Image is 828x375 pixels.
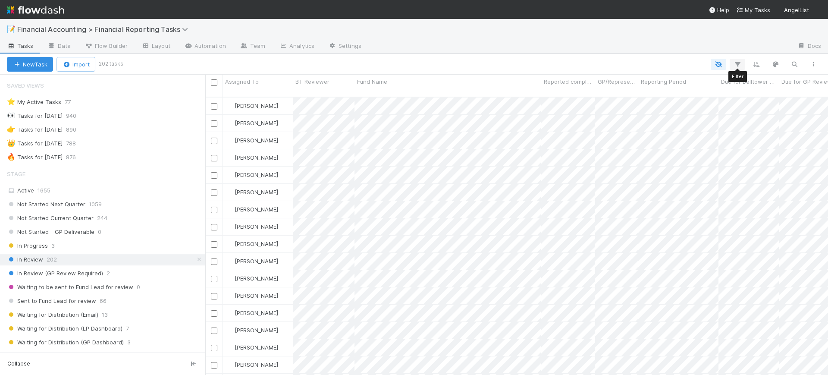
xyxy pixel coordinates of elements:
img: avatar_030f5503-c087-43c2-95d1-dd8963b2926c.png [226,137,233,144]
span: 1059 [89,199,102,210]
img: avatar_030f5503-c087-43c2-95d1-dd8963b2926c.png [226,258,233,265]
input: Toggle Row Selected [211,224,217,230]
span: [PERSON_NAME] [235,120,278,126]
div: [PERSON_NAME] [226,119,278,127]
span: 3 [127,337,131,348]
div: [PERSON_NAME] [226,326,278,334]
span: [PERSON_NAME] [235,137,278,144]
span: [PERSON_NAME] [235,171,278,178]
span: 890 [66,124,85,135]
input: Toggle Row Selected [211,258,217,265]
span: [PERSON_NAME] [235,102,278,109]
div: [PERSON_NAME] [226,153,278,162]
span: 📝 [7,25,16,33]
span: [PERSON_NAME] [235,189,278,195]
img: avatar_030f5503-c087-43c2-95d1-dd8963b2926c.png [226,120,233,126]
span: 0 [112,351,115,362]
span: Tasks [7,41,34,50]
span: In Review [7,254,43,265]
div: My Active Tasks [7,97,61,107]
input: Toggle Row Selected [211,172,217,179]
span: 0 [98,227,101,237]
img: avatar_030f5503-c087-43c2-95d1-dd8963b2926c.png [226,309,233,316]
span: 🔥 [7,153,16,161]
img: logo-inverted-e16ddd16eac7371096b0.svg [7,3,64,17]
input: Toggle Row Selected [211,189,217,196]
img: avatar_030f5503-c087-43c2-95d1-dd8963b2926c.png [226,240,233,247]
span: In Progress [7,240,48,251]
div: Tasks for [DATE] [7,138,63,149]
img: avatar_fee1282a-8af6-4c79-b7c7-bf2cfad99775.png [812,6,821,15]
span: [PERSON_NAME] [235,292,278,299]
span: 7 [126,323,129,334]
span: [PERSON_NAME] [235,258,278,265]
span: Sent to Fund Lead for review [7,296,96,306]
input: Toggle All Rows Selected [211,79,217,86]
span: 244 [97,213,107,224]
input: Toggle Row Selected [211,120,217,127]
img: avatar_030f5503-c087-43c2-95d1-dd8963b2926c.png [226,189,233,195]
span: [PERSON_NAME] [235,309,278,316]
a: Flow Builder [78,40,135,54]
img: avatar_030f5503-c087-43c2-95d1-dd8963b2926c.png [226,206,233,213]
div: [PERSON_NAME] [226,360,278,369]
span: Due for Belltower Review [721,77,777,86]
img: avatar_030f5503-c087-43c2-95d1-dd8963b2926c.png [226,223,233,230]
span: [PERSON_NAME] [235,240,278,247]
div: Tasks for [DATE] [7,152,63,163]
span: Not Started Current Quarter [7,213,94,224]
span: ⭐ [7,98,16,105]
span: Waiting for Distribution (Email) [7,309,98,320]
a: Docs [790,40,828,54]
span: 1655 [38,187,50,194]
input: Toggle Row Selected [211,345,217,351]
span: Waiting for Distribution (LP Dashboard) [7,323,122,334]
span: My Tasks [736,6,770,13]
span: Not Started Next Quarter [7,199,85,210]
span: 0 [137,282,140,293]
div: [PERSON_NAME] [226,274,278,283]
span: [PERSON_NAME] [235,206,278,213]
span: 👀 [7,112,16,119]
input: Toggle Row Selected [211,207,217,213]
img: avatar_c0d2ec3f-77e2-40ea-8107-ee7bdb5edede.png [226,361,233,368]
a: Automation [177,40,233,54]
span: Waiting for Distribution (Manually) [7,351,108,362]
div: [PERSON_NAME] [226,188,278,196]
img: avatar_030f5503-c087-43c2-95d1-dd8963b2926c.png [226,292,233,299]
div: [PERSON_NAME] [226,101,278,110]
div: [PERSON_NAME] [226,291,278,300]
input: Toggle Row Selected [211,241,217,248]
span: Financial Accounting > Financial Reporting Tasks [17,25,192,34]
span: AngelList [784,6,809,13]
span: 788 [66,138,85,149]
button: Import [56,57,95,72]
span: GP/Representative wants to review [598,77,636,86]
span: 940 [66,110,85,121]
div: [PERSON_NAME] [226,136,278,145]
span: 👉 [7,126,16,133]
span: Not Started - GP Deliverable [7,227,94,237]
span: 2 [107,268,110,279]
span: Waiting for Distribution (GP Dashboard) [7,337,124,348]
span: 876 [66,152,85,163]
input: Toggle Row Selected [211,310,217,317]
img: avatar_030f5503-c087-43c2-95d1-dd8963b2926c.png [226,327,233,334]
input: Toggle Row Selected [211,138,217,144]
button: NewTask [7,57,53,72]
div: [PERSON_NAME] [226,239,278,248]
a: Team [233,40,272,54]
a: Analytics [272,40,321,54]
span: Stage [7,165,25,183]
input: Toggle Row Selected [211,103,217,110]
span: In Review (GP Review Required) [7,268,103,279]
input: Toggle Row Selected [211,293,217,299]
input: Toggle Row Selected [211,155,217,161]
span: BT Reviewer [295,77,329,86]
div: [PERSON_NAME] [226,205,278,214]
span: [PERSON_NAME] [235,361,278,368]
a: My Tasks [736,6,770,14]
div: Tasks for [DATE] [7,110,63,121]
div: Active [7,185,203,196]
div: Tasks for [DATE] [7,124,63,135]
